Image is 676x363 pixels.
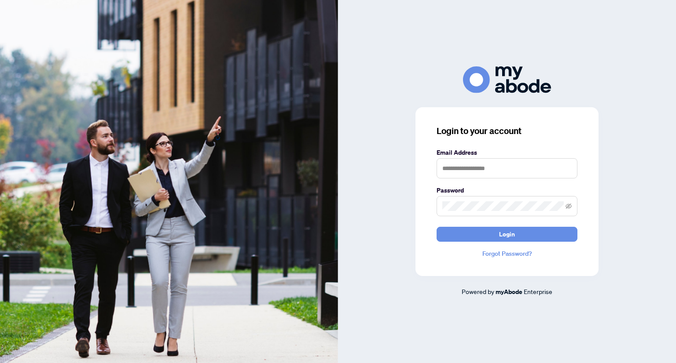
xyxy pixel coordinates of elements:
[437,148,577,157] label: Email Address
[437,249,577,258] a: Forgot Password?
[437,227,577,242] button: Login
[524,287,552,295] span: Enterprise
[462,287,494,295] span: Powered by
[437,185,577,195] label: Password
[566,203,572,209] span: eye-invisible
[496,287,522,297] a: myAbode
[437,125,577,137] h3: Login to your account
[463,66,551,93] img: ma-logo
[499,227,515,241] span: Login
